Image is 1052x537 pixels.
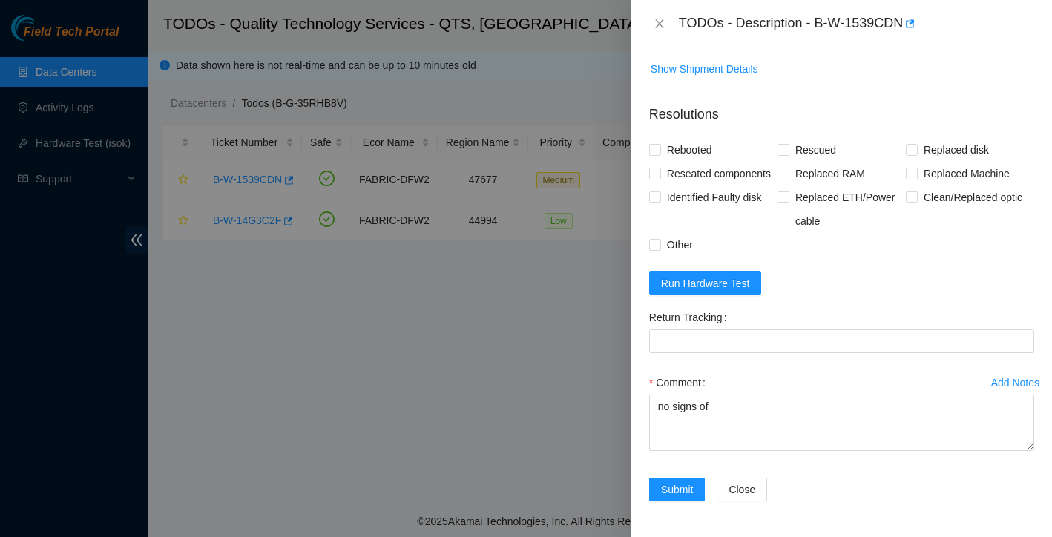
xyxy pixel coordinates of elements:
[661,185,768,209] span: Identified Faulty disk
[918,138,995,162] span: Replaced disk
[649,395,1034,451] textarea: Comment
[918,162,1016,185] span: Replaced Machine
[649,478,706,501] button: Submit
[990,371,1040,395] button: Add Notes
[650,57,759,81] button: Show Shipment Details
[789,138,842,162] span: Rescued
[649,371,711,395] label: Comment
[991,378,1039,388] div: Add Notes
[661,481,694,498] span: Submit
[649,93,1034,125] p: Resolutions
[789,162,871,185] span: Replaced RAM
[649,271,762,295] button: Run Hardware Test
[651,61,758,77] span: Show Shipment Details
[717,478,767,501] button: Close
[729,481,755,498] span: Close
[649,17,670,31] button: Close
[654,18,665,30] span: close
[918,185,1028,209] span: Clean/Replaced optic
[789,185,906,233] span: Replaced ETH/Power cable
[661,233,699,257] span: Other
[649,329,1034,353] input: Return Tracking
[661,162,777,185] span: Reseated components
[661,138,718,162] span: Rebooted
[679,12,1034,36] div: TODOs - Description - B-W-1539CDN
[649,306,733,329] label: Return Tracking
[661,275,750,291] span: Run Hardware Test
